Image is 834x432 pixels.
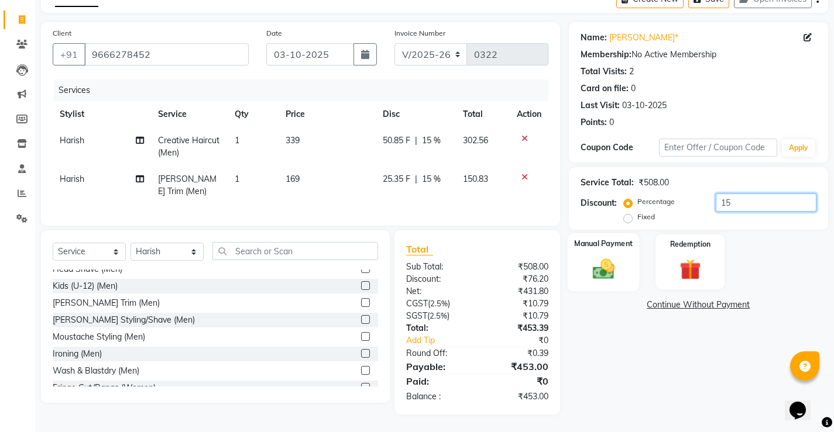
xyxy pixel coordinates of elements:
div: Coupon Code [581,141,659,154]
div: 2 [629,65,634,78]
div: Ironing (Men) [53,348,102,360]
span: 15 % [422,134,441,147]
div: ₹453.00 [477,390,557,403]
div: Fringe Cut/Bangs (Women) [53,382,156,394]
th: Service [151,101,228,127]
span: 302.56 [463,135,488,146]
input: Search or Scan [212,242,378,260]
span: 50.85 F [383,134,410,147]
span: SGST [406,310,427,321]
span: Harish [60,174,84,184]
span: [PERSON_NAME] Trim (Men) [158,174,217,196]
a: [PERSON_NAME]* [609,32,678,44]
iframe: chat widget [785,385,822,420]
button: +91 [53,43,85,65]
div: Payable: [397,360,477,374]
div: ( ) [397,310,477,322]
span: 1 [235,135,239,146]
div: Discount: [581,197,617,209]
label: Manual Payment [574,238,633,249]
div: 0 [609,116,614,129]
div: [PERSON_NAME] Styling/Shave (Men) [53,314,195,326]
div: ₹508.00 [477,261,557,273]
div: Net: [397,285,477,298]
span: Creative Haircut (Men) [158,135,219,158]
div: Sub Total: [397,261,477,273]
span: Total [406,243,433,255]
th: Price [279,101,375,127]
div: ₹508.00 [639,177,669,189]
div: Discount: [397,273,477,285]
label: Invoice Number [394,28,445,39]
div: Balance : [397,390,477,403]
div: Moustache Styling (Men) [53,331,145,343]
div: Head Shave (Men) [53,263,122,275]
th: Disc [376,101,456,127]
div: 03-10-2025 [622,99,667,112]
span: 15 % [422,173,441,185]
span: | [415,173,417,185]
span: 150.83 [463,174,488,184]
a: Continue Without Payment [571,299,826,311]
div: Total Visits: [581,65,627,78]
th: Stylist [53,101,151,127]
label: Fixed [637,212,655,222]
label: Client [53,28,71,39]
div: Paid: [397,374,477,388]
img: _cash.svg [585,256,621,281]
label: Percentage [637,196,675,207]
span: | [415,134,417,147]
div: Kids (U-12) (Men) [53,280,118,292]
div: 0 [631,82,636,95]
span: 1 [235,174,239,184]
div: ₹76.20 [477,273,557,285]
span: Harish [60,135,84,146]
div: [PERSON_NAME] Trim (Men) [53,297,160,309]
div: ₹0 [490,334,557,347]
div: Name: [581,32,607,44]
label: Date [266,28,282,39]
a: Add Tip [397,334,490,347]
th: Action [510,101,548,127]
span: 339 [286,135,300,146]
div: ₹0 [477,374,557,388]
span: 2.5% [430,311,447,320]
div: Card on file: [581,82,629,95]
th: Total [456,101,510,127]
div: Points: [581,116,607,129]
div: ₹453.00 [477,360,557,374]
div: Membership: [581,49,631,61]
span: 25.35 F [383,173,410,185]
div: Total: [397,322,477,334]
div: ( ) [397,298,477,310]
div: ₹0.39 [477,347,557,360]
div: Service Total: [581,177,634,189]
div: Services [54,80,557,101]
img: _gift.svg [673,257,708,283]
span: CGST [406,298,428,309]
div: ₹453.39 [477,322,557,334]
span: 2.5% [430,299,448,308]
div: ₹10.79 [477,310,557,322]
div: Round Off: [397,347,477,360]
label: Redemption [670,239,711,250]
span: 169 [286,174,300,184]
div: ₹431.80 [477,285,557,298]
div: ₹10.79 [477,298,557,310]
div: Wash & Blastdry (Men) [53,365,139,377]
th: Qty [228,101,279,127]
button: Apply [782,139,815,157]
input: Enter Offer / Coupon Code [659,139,777,157]
div: Last Visit: [581,99,620,112]
div: No Active Membership [581,49,816,61]
input: Search by Name/Mobile/Email/Code [84,43,249,65]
